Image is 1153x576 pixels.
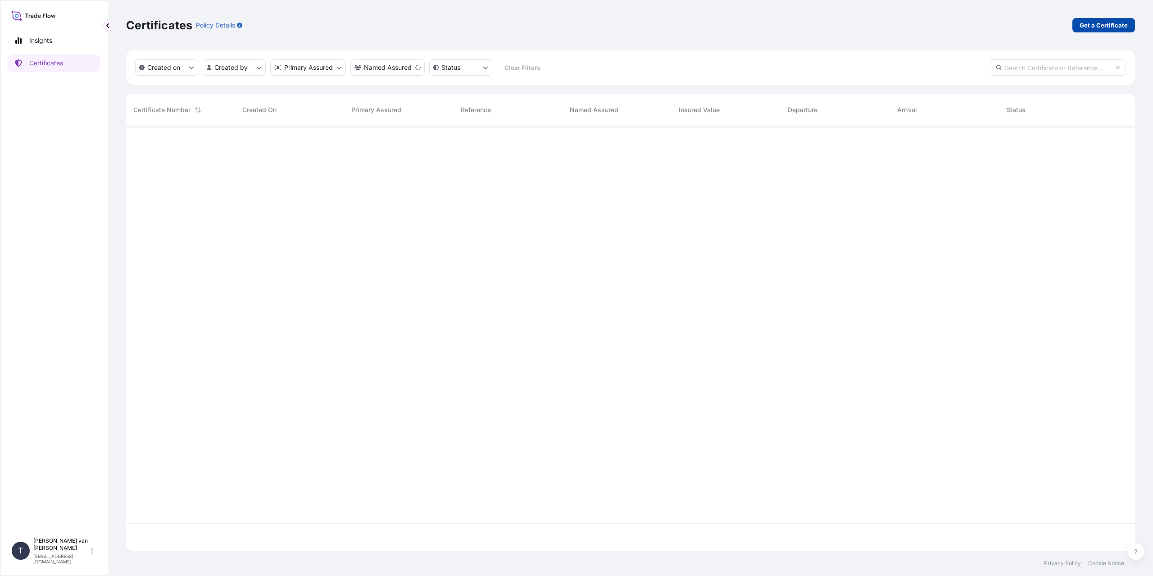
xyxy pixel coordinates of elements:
p: Clear Filters [504,63,540,72]
button: cargoOwner Filter options [350,59,425,76]
button: Sort [192,104,203,115]
p: Certificates [126,18,192,32]
button: distributor Filter options [270,59,346,76]
p: Get a Certificate [1080,21,1128,30]
button: Clear Filters [497,60,547,75]
span: Arrival [897,105,917,114]
button: createdBy Filter options [203,59,266,76]
button: createdOn Filter options [135,59,198,76]
span: Primary Assured [351,105,401,114]
p: Created on [147,63,180,72]
a: Privacy Policy [1044,560,1081,567]
span: Insured Value [679,105,720,114]
a: Certificates [8,54,100,72]
span: T [18,546,23,555]
p: [EMAIL_ADDRESS][DOMAIN_NAME] [33,553,89,564]
input: Search Certificate or Reference... [991,59,1126,76]
p: Status [441,63,460,72]
p: [PERSON_NAME] van [PERSON_NAME] [33,537,89,552]
span: Departure [788,105,817,114]
p: Insights [29,36,52,45]
span: Certificate Number [133,105,191,114]
a: Insights [8,32,100,50]
span: Named Assured [570,105,618,114]
a: Get a Certificate [1072,18,1135,32]
button: certificateStatus Filter options [429,59,492,76]
span: Created On [242,105,277,114]
span: Status [1006,105,1026,114]
span: Reference [461,105,491,114]
p: Primary Assured [284,63,333,72]
p: Policy Details [196,21,235,30]
a: Cookie Notice [1088,560,1124,567]
p: Named Assured [364,63,412,72]
p: Certificates [29,59,63,68]
p: Created by [214,63,248,72]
